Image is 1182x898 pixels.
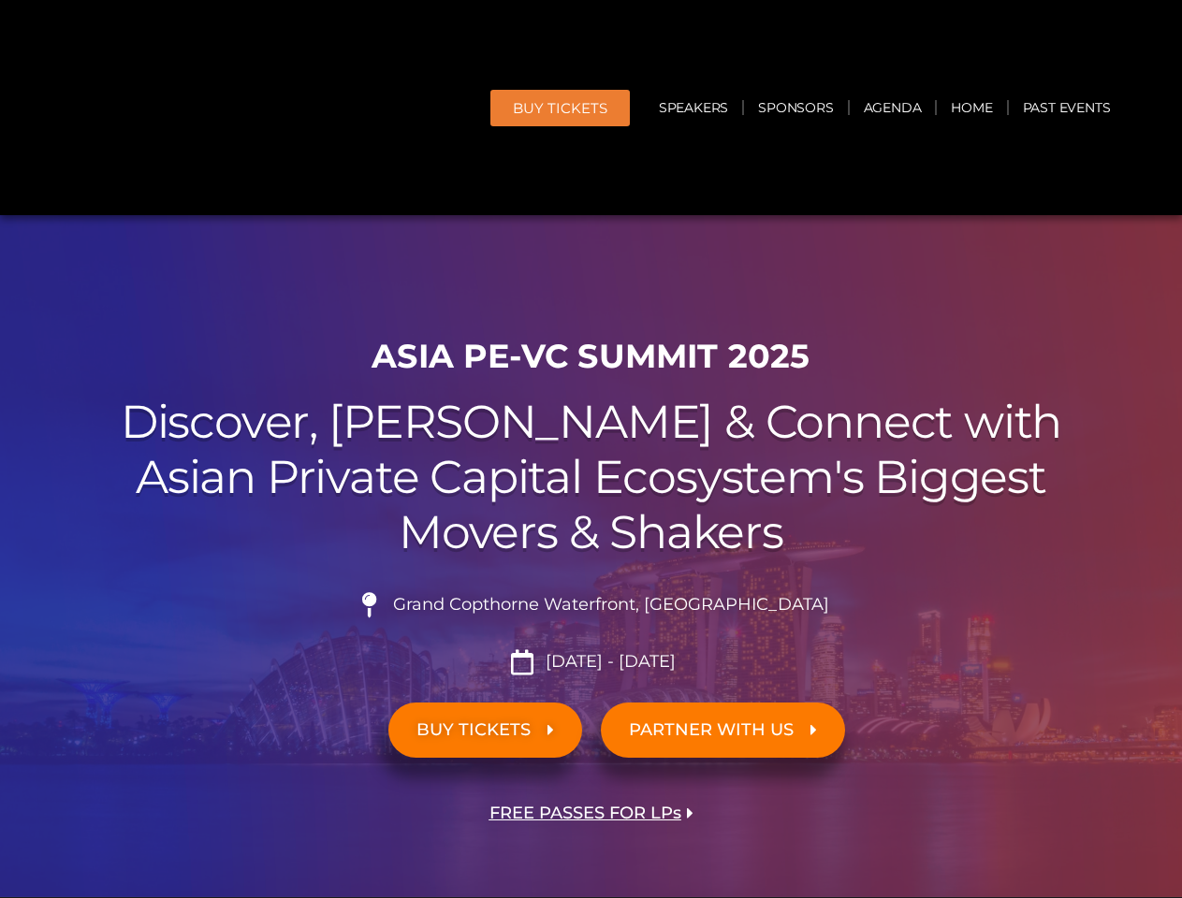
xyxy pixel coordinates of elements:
[388,702,582,758] a: BUY TICKETS
[388,595,829,616] span: Grand Copthorne Waterfront, [GEOGRAPHIC_DATA]​
[461,786,722,841] a: FREE PASSES FOR LPs
[937,86,1006,129] a: Home
[629,721,794,739] span: PARTNER WITH US
[601,702,845,758] a: PARTNER WITH US
[489,804,681,822] span: FREE PASSES FOR LPs
[490,90,630,126] a: BUY Tickets
[1009,86,1125,129] a: Past Events
[541,652,676,673] span: [DATE] - [DATE]
[645,86,742,129] a: Speakers
[67,337,1116,376] h1: ASIA PE-VC Summit 2025
[513,101,607,115] span: BUY Tickets
[850,86,936,129] a: Agenda
[416,721,531,739] span: BUY TICKETS
[67,395,1116,559] h2: Discover, [PERSON_NAME] & Connect with Asian Private Capital Ecosystem's Biggest Movers & Shakers
[744,86,847,129] a: Sponsors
